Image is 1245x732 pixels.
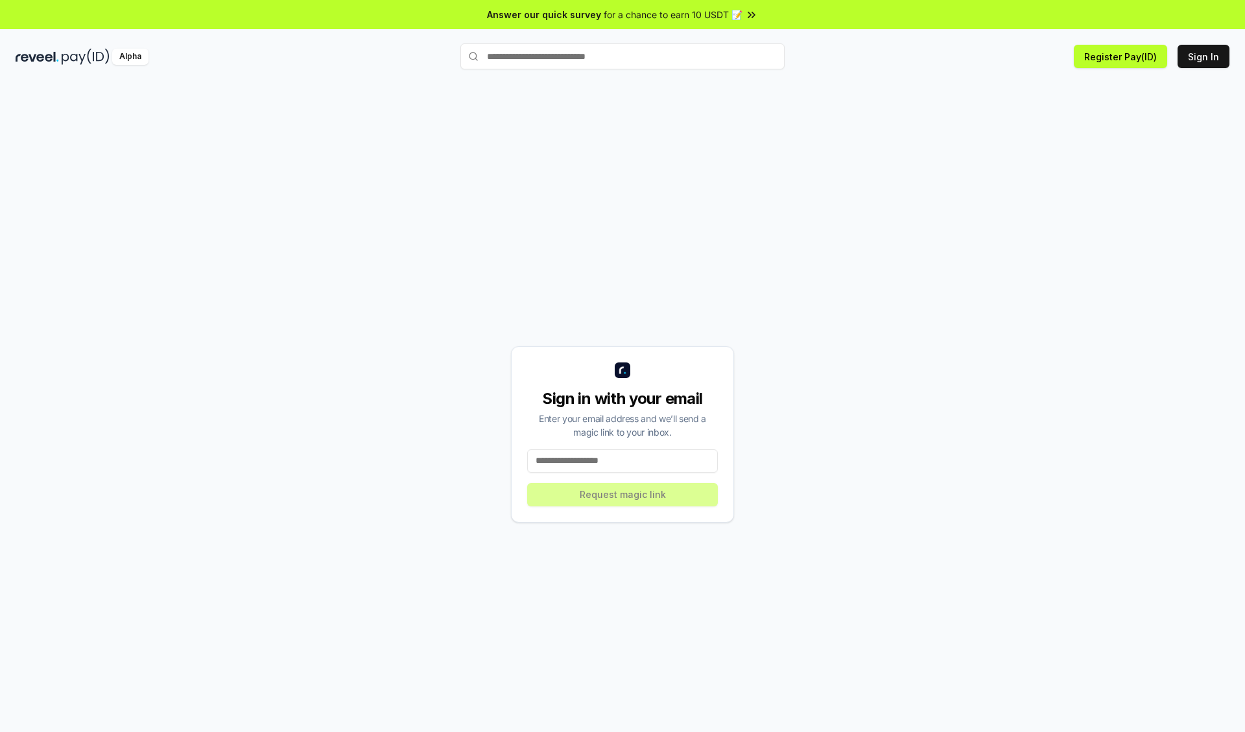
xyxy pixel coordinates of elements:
div: Alpha [112,49,148,65]
span: Answer our quick survey [487,8,601,21]
button: Register Pay(ID) [1074,45,1167,68]
img: pay_id [62,49,110,65]
img: logo_small [615,362,630,378]
button: Sign In [1178,45,1229,68]
span: for a chance to earn 10 USDT 📝 [604,8,742,21]
div: Enter your email address and we’ll send a magic link to your inbox. [527,412,718,439]
img: reveel_dark [16,49,59,65]
div: Sign in with your email [527,388,718,409]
